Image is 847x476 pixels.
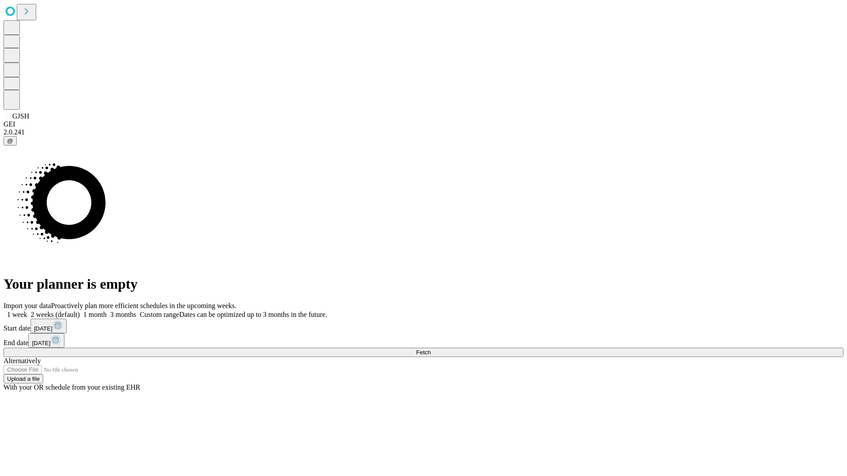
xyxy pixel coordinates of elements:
div: End date [4,333,843,348]
span: [DATE] [32,340,50,346]
span: Fetch [416,349,431,356]
div: Start date [4,319,843,333]
span: 2 weeks (default) [31,311,80,318]
span: 1 month [83,311,107,318]
span: [DATE] [34,325,52,332]
button: Fetch [4,348,843,357]
span: Custom range [140,311,179,318]
span: Alternatively [4,357,41,364]
button: @ [4,136,17,145]
span: GJSH [12,112,29,120]
span: With your OR schedule from your existing EHR [4,383,140,391]
span: Import your data [4,302,51,309]
h1: Your planner is empty [4,276,843,292]
span: 3 months [110,311,136,318]
span: Dates can be optimized up to 3 months in the future. [179,311,327,318]
div: GEI [4,120,843,128]
button: Upload a file [4,374,43,383]
span: 1 week [7,311,27,318]
div: 2.0.241 [4,128,843,136]
span: @ [7,138,13,144]
span: Proactively plan more efficient schedules in the upcoming weeks. [51,302,236,309]
button: [DATE] [30,319,67,333]
button: [DATE] [28,333,64,348]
